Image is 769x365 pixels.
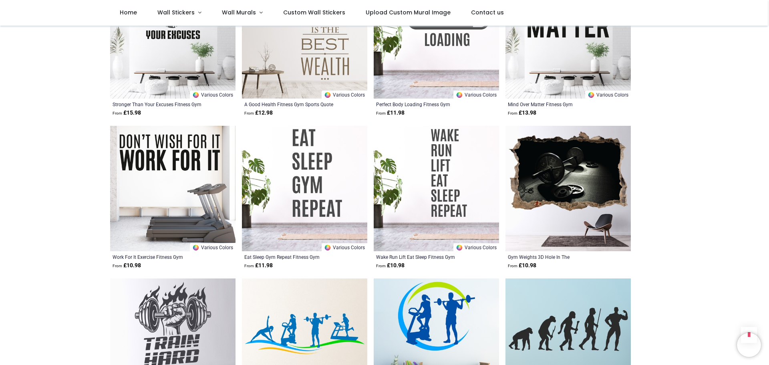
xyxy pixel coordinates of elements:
span: From [376,264,386,268]
img: Color Wheel [324,244,331,251]
img: Color Wheel [456,91,463,99]
strong: £ 10.98 [508,262,536,270]
img: Work For It Exercise Fitness Gym Wall Sticker [110,126,236,251]
img: Wake Run Lift Eat Sleep Fitness Gym Wall Sticker [374,126,499,251]
a: Perfect Body Loading Fitness Gym [376,101,473,107]
span: Contact us [471,8,504,16]
strong: £ 12.98 [244,109,273,117]
span: Wall Stickers [157,8,195,16]
span: From [244,264,254,268]
a: Various Colors [453,91,499,99]
span: From [508,111,517,115]
a: Wake Run Lift Eat Sleep Fitness Gym [376,254,473,260]
a: Stronger Than Your Excuses Fitness Gym Sports Quote [113,101,209,107]
a: Various Colors [322,243,367,251]
strong: £ 11.98 [244,262,273,270]
img: Color Wheel [324,91,331,99]
a: A Good Health Fitness Gym Sports Quote [244,101,341,107]
a: Various Colors [190,91,236,99]
a: Various Colors [322,91,367,99]
img: Color Wheel [456,244,463,251]
a: Mind Over Matter Fitness Gym [508,101,604,107]
strong: £ 13.98 [508,109,536,117]
a: Eat Sleep Gym Repeat Fitness Gym [244,254,341,260]
span: Wall Murals [222,8,256,16]
img: Color Wheel [192,91,199,99]
span: From [376,111,386,115]
span: From [508,264,517,268]
a: Various Colors [585,91,631,99]
a: Various Colors [453,243,499,251]
span: Upload Custom Mural Image [366,8,451,16]
span: Home [120,8,137,16]
strong: £ 10.98 [113,262,141,270]
span: From [113,111,122,115]
img: Color Wheel [588,91,595,99]
span: Custom Wall Stickers [283,8,345,16]
a: Various Colors [190,243,236,251]
a: Work For It Exercise Fitness Gym [113,254,209,260]
strong: £ 15.98 [113,109,141,117]
img: Color Wheel [192,244,199,251]
a: Gym Weights 3D Hole In The [508,254,604,260]
iframe: Brevo live chat [737,333,761,357]
strong: £ 10.98 [376,262,405,270]
span: From [244,111,254,115]
img: Eat Sleep Gym Repeat Fitness Gym Wall Sticker [242,126,367,251]
strong: £ 11.98 [376,109,405,117]
span: From [113,264,122,268]
img: Gym Weights 3D Hole In The Wall Sticker [505,126,631,251]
